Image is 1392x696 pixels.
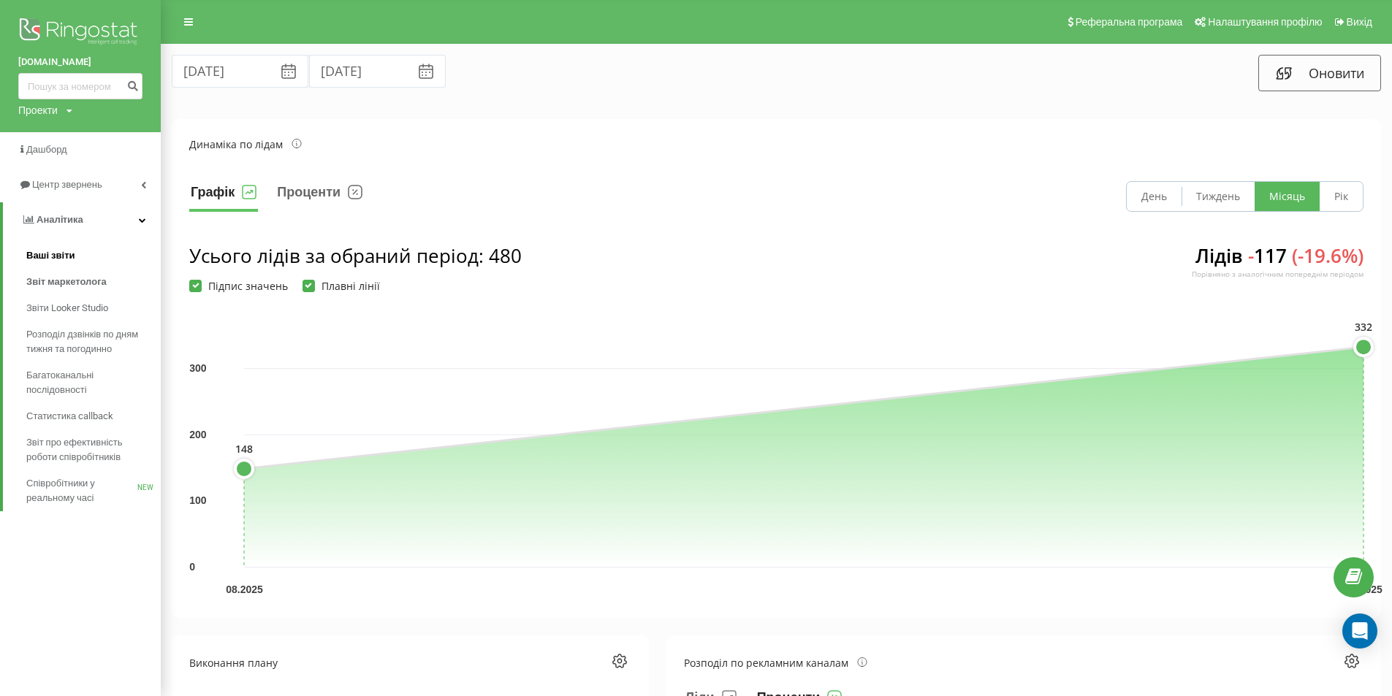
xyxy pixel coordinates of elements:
input: Пошук за номером [18,73,142,99]
a: Співробітники у реальному часіNEW [26,470,161,511]
button: Графік [189,181,258,212]
span: Звіти Looker Studio [26,301,108,316]
span: Вихід [1347,16,1372,28]
button: Оновити [1258,55,1381,91]
span: Дашборд [26,144,67,155]
div: Виконання плану [189,655,278,670]
button: Тиждень [1182,182,1255,211]
div: Динаміка по лідам [189,137,302,152]
button: День [1127,182,1182,211]
div: Лідів 117 [1192,242,1364,292]
span: Звіт про ефективність роботи співробітників [26,435,153,464]
div: Open Intercom Messenger [1342,613,1377,649]
a: Багатоканальні послідовності [26,362,161,403]
span: Співробітники у реальному часі [26,476,137,505]
label: Плавні лінії [303,280,380,292]
div: Усього лідів за обраний період : 480 [189,242,522,269]
div: Розподіл по рекламним каналам [684,655,867,670]
a: Ваші звіти [26,242,161,269]
span: Центр звернень [32,179,102,190]
span: Звіт маркетолога [26,275,107,289]
text: 148 [235,442,253,456]
button: Проценти [275,181,364,212]
text: 300 [189,362,207,374]
text: 08.2025 [226,584,263,595]
text: 200 [189,429,207,440]
button: Рік [1320,182,1363,211]
div: Порівняно з аналогічним попереднім періодом [1192,269,1364,279]
text: 332 [1355,320,1372,334]
span: ( - 19.6 %) [1292,242,1364,269]
text: 100 [189,494,207,506]
span: Аналiтика [37,214,83,225]
span: Статистика callback [26,409,113,424]
span: Налаштування профілю [1208,16,1322,28]
span: Розподіл дзвінків по дням тижня та погодинно [26,327,153,356]
span: Ваші звіти [26,248,75,263]
img: Ringostat logo [18,15,142,51]
span: - [1248,242,1254,269]
label: Підпис значень [189,280,288,292]
a: [DOMAIN_NAME] [18,55,142,69]
span: Багатоканальні послідовності [26,368,153,397]
text: 0 [189,561,195,573]
a: Розподіл дзвінків по дням тижня та погодинно [26,321,161,362]
span: Реферальна програма [1076,16,1183,28]
button: Місяць [1255,182,1320,211]
a: Аналiтика [3,202,161,237]
div: Проекти [18,103,58,118]
a: Звіт про ефективність роботи співробітників [26,429,161,470]
a: Звіти Looker Studio [26,295,161,321]
a: Статистика callback [26,403,161,429]
a: Звіт маркетолога [26,269,161,295]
